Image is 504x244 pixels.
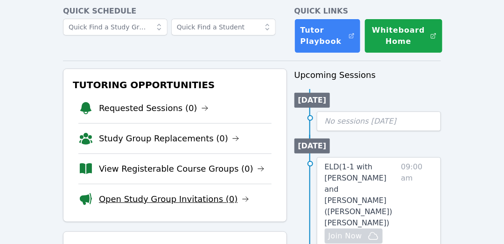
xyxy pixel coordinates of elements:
a: ELD(1-1 with [PERSON_NAME] and [PERSON_NAME] ([PERSON_NAME]) [PERSON_NAME]) [325,161,398,229]
button: Whiteboard Home [364,19,443,53]
span: No sessions [DATE] [325,117,397,125]
li: [DATE] [294,93,330,108]
h4: Quick Schedule [63,6,287,17]
button: Join Now [325,229,383,244]
input: Quick Find a Study Group [63,19,168,35]
a: Study Group Replacements (0) [99,132,239,145]
a: View Registerable Course Groups (0) [99,162,265,175]
a: Tutor Playbook [294,19,361,53]
li: [DATE] [294,139,330,153]
h4: Quick Links [294,6,441,17]
h3: Tutoring Opportunities [71,77,279,93]
a: Open Study Group Invitations (0) [99,193,249,206]
span: ELD ( 1-1 with [PERSON_NAME] and [PERSON_NAME] ([PERSON_NAME]) [PERSON_NAME] ) [325,162,392,227]
a: Requested Sessions (0) [99,102,209,115]
h3: Upcoming Sessions [294,69,441,82]
input: Quick Find a Student [171,19,276,35]
span: Join Now [329,230,362,242]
